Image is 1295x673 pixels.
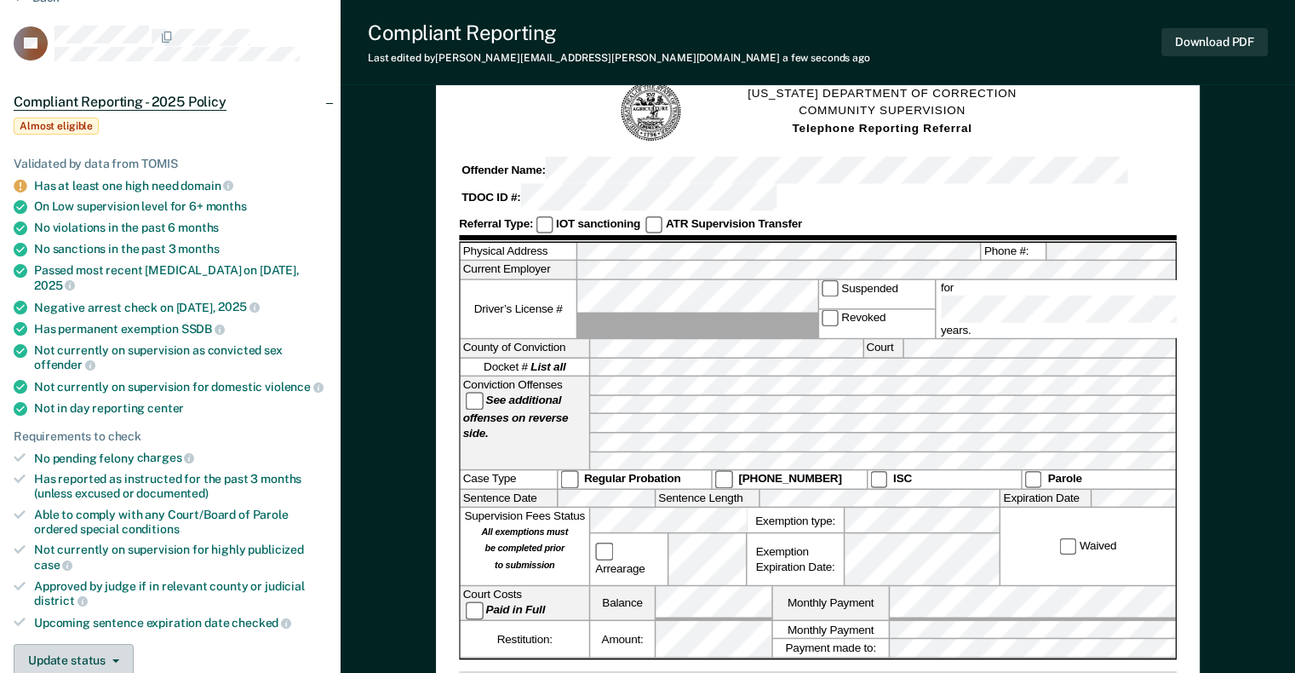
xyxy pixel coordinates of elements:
span: Almost eligible [14,118,99,135]
div: Last edited by [PERSON_NAME][EMAIL_ADDRESS][PERSON_NAME][DOMAIN_NAME] [368,52,870,64]
label: for years. [938,280,1199,338]
h1: [US_STATE] DEPARTMENT OF CORRECTION COMMUNITY SUPERVISION [748,86,1017,138]
span: center [147,401,184,415]
strong: ISC [893,472,912,485]
span: charges [137,451,195,464]
span: documented) [136,486,208,500]
strong: IOT sanctioning [556,217,640,230]
input: Waived [1059,538,1076,555]
div: Case Type [461,471,557,488]
label: Monthly Payment [773,587,889,620]
input: Parole [1024,471,1041,488]
span: violence [265,380,324,394]
label: Physical Address [461,243,576,261]
span: offender [34,358,95,371]
label: Balance [590,587,655,620]
input: Suspended [822,280,839,297]
label: Sentence Length [656,490,759,508]
strong: List all [530,360,565,373]
label: Suspended [818,280,934,308]
div: Not currently on supervision for domestic [34,379,327,394]
div: No violations in the past 6 [34,221,327,235]
strong: See additional offenses on reverse side. [463,394,569,439]
div: Passed most recent [MEDICAL_DATA] on [DATE], [34,263,327,292]
strong: Telephone Reporting Referral [792,122,971,135]
strong: Regular Probation [584,472,681,485]
label: Phone #: [982,243,1046,261]
div: Negative arrest check on [DATE], [34,300,327,315]
span: district [34,594,88,607]
span: months [206,199,247,213]
span: Compliant Reporting - 2025 Policy [14,94,226,111]
div: On Low supervision level for 6+ [34,199,327,214]
div: Not in day reporting [34,401,327,416]
label: Expiration Date [1000,490,1091,508]
div: Not currently on supervision as convicted sex [34,343,327,372]
div: Conviction Offenses [461,377,589,469]
span: a few seconds ago [782,52,870,64]
button: Download PDF [1161,28,1268,56]
strong: [PHONE_NUMBER] [738,472,841,485]
strong: All exemptions must be completed prior to submission [481,526,568,572]
div: Has reported as instructed for the past 3 months (unless excused or [34,472,327,501]
div: Court Costs [461,587,589,620]
div: Restitution: [461,621,589,658]
div: No pending felony [34,451,327,466]
input: Paid in Full [466,602,483,619]
label: Payment made to: [773,640,889,658]
label: Waived [1057,538,1119,555]
input: Arrearage [595,544,612,561]
input: See additional offenses on reverse side. [466,393,483,410]
div: Able to comply with any Court/Board of Parole ordered special [34,508,327,537]
span: 2025 [34,279,75,292]
input: IOT sanctioning [536,216,553,233]
span: case [34,558,72,572]
label: Amount: [590,621,655,658]
div: Approved by judge if in relevant county or judicial [34,579,327,608]
div: Has permanent exemption [34,321,327,336]
div: Upcoming sentence expiration date [34,615,327,630]
strong: TDOC ID #: [461,191,520,204]
label: Monthly Payment [773,621,889,639]
span: conditions [122,522,180,536]
label: Exemption type: [748,509,844,533]
div: Not currently on supervision for highly publicized [34,543,327,572]
label: Arrearage [593,544,665,577]
div: Compliant Reporting [368,20,870,45]
div: No sanctions in the past 3 [34,242,327,256]
span: Docket # [484,360,565,375]
label: Revoked [818,310,934,338]
strong: ATR Supervision Transfer [666,217,802,230]
input: [PHONE_NUMBER] [715,471,732,488]
span: SSDB [181,322,225,336]
input: ATR Supervision Transfer [645,216,662,233]
span: months [178,221,219,234]
input: Revoked [822,310,839,327]
strong: Referral Type: [459,217,533,230]
input: for years. [941,296,1196,323]
strong: Parole [1048,472,1082,485]
div: Validated by data from TOMIS [14,157,327,171]
div: Exemption Expiration Date: [748,534,844,585]
label: Driver’s License # [461,280,576,338]
div: Requirements to check [14,429,327,444]
label: Sentence Date [461,490,557,508]
img: TN Seal [619,79,684,144]
span: 2025 [218,300,259,313]
label: County of Conviction [461,339,589,357]
input: ISC [870,471,887,488]
div: Supervision Fees Status [461,509,589,586]
strong: Paid in Full [486,603,546,616]
label: Current Employer [461,262,576,279]
input: Regular Probation [561,471,578,488]
div: Has at least one high need domain [34,178,327,193]
span: months [178,242,219,256]
label: Court [863,339,902,357]
strong: Offender Name: [461,164,546,176]
span: checked [232,616,291,630]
